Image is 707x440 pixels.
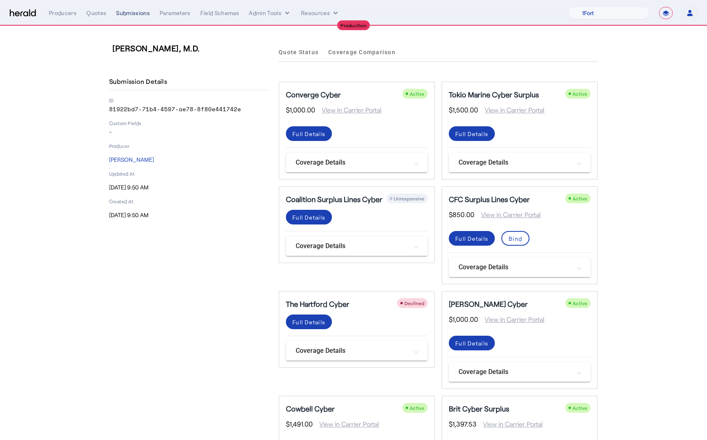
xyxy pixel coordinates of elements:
[301,9,340,17] button: Resources dropdown menu
[459,367,571,377] mat-panel-title: Coverage Details
[296,158,408,167] mat-panel-title: Coverage Details
[449,257,591,277] mat-expansion-panel-header: Coverage Details
[112,42,272,54] h3: [PERSON_NAME], M.D.
[109,143,269,149] p: Producer
[109,120,269,126] p: Custom Fields
[455,339,488,348] div: Full Details
[286,210,332,224] button: Full Details
[509,234,522,243] div: Bind
[279,42,318,62] a: Quote Status
[449,126,495,141] button: Full Details
[249,9,291,17] button: internal dropdown menu
[449,315,478,324] span: $1,000.00
[286,298,349,310] h5: The Hartford Cyber
[478,315,545,324] span: View in Carrier Portal
[459,262,571,272] mat-panel-title: Coverage Details
[286,419,313,429] span: $1,491.00
[315,105,382,115] span: View in Carrier Portal
[286,105,315,115] span: $1,000.00
[286,89,341,100] h5: Converge Cyber
[200,9,239,17] div: Field Schemas
[449,362,591,382] mat-expansion-panel-header: Coverage Details
[459,158,571,167] mat-panel-title: Coverage Details
[478,105,545,115] span: View in Carrier Portal
[116,9,150,17] div: Submissions
[109,105,269,113] p: 81922bd7-71b4-4597-ae78-8f80e441742e
[449,403,509,414] h5: Brit Cyber Surplus
[573,91,587,97] span: Active
[109,170,269,177] p: Updated At
[286,126,332,141] button: Full Details
[455,234,488,243] div: Full Details
[573,405,587,411] span: Active
[286,315,332,329] button: Full Details
[279,49,318,55] span: Quote Status
[49,9,77,17] div: Producers
[292,318,325,326] div: Full Details
[286,194,382,205] h5: Coalition Surplus Lines Cyber
[394,196,424,201] span: Unresponsive
[449,231,495,246] button: Full Details
[449,298,528,310] h5: [PERSON_NAME] Cyber
[573,300,587,306] span: Active
[109,183,269,191] p: [DATE] 9:50 AM
[449,105,478,115] span: $1,500.00
[286,153,428,172] mat-expansion-panel-header: Coverage Details
[449,419,476,429] span: $1,397.53
[573,196,587,201] span: Active
[292,130,325,138] div: Full Details
[286,236,428,256] mat-expansion-panel-header: Coverage Details
[476,419,543,429] span: View in Carrier Portal
[109,198,269,205] p: Created At
[449,89,539,100] h5: Tokio Marine Cyber Surplus
[410,405,424,411] span: Active
[449,210,474,220] span: $850.00
[109,97,269,103] p: ID
[449,336,495,350] button: Full Details
[292,213,325,222] div: Full Details
[449,153,591,172] mat-expansion-panel-header: Coverage Details
[328,49,395,55] span: Coverage Comparison
[313,419,379,429] span: View in Carrier Portal
[286,403,335,414] h5: Cowbell Cyber
[86,9,106,17] div: Quotes
[404,300,424,306] span: Declined
[474,210,541,220] span: View in Carrier Portal
[286,341,428,361] mat-expansion-panel-header: Coverage Details
[109,128,269,136] p: -
[455,130,488,138] div: Full Details
[337,20,370,30] div: Production
[109,156,269,164] p: [PERSON_NAME]
[109,211,269,219] p: [DATE] 9:50 AM
[410,91,424,97] span: Active
[10,9,36,17] img: Herald Logo
[449,194,530,205] h5: CFC Surplus Lines Cyber
[296,346,408,356] mat-panel-title: Coverage Details
[328,42,395,62] a: Coverage Comparison
[160,9,191,17] div: Parameters
[296,241,408,251] mat-panel-title: Coverage Details
[109,77,170,86] h4: Submission Details
[501,231,529,246] button: Bind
